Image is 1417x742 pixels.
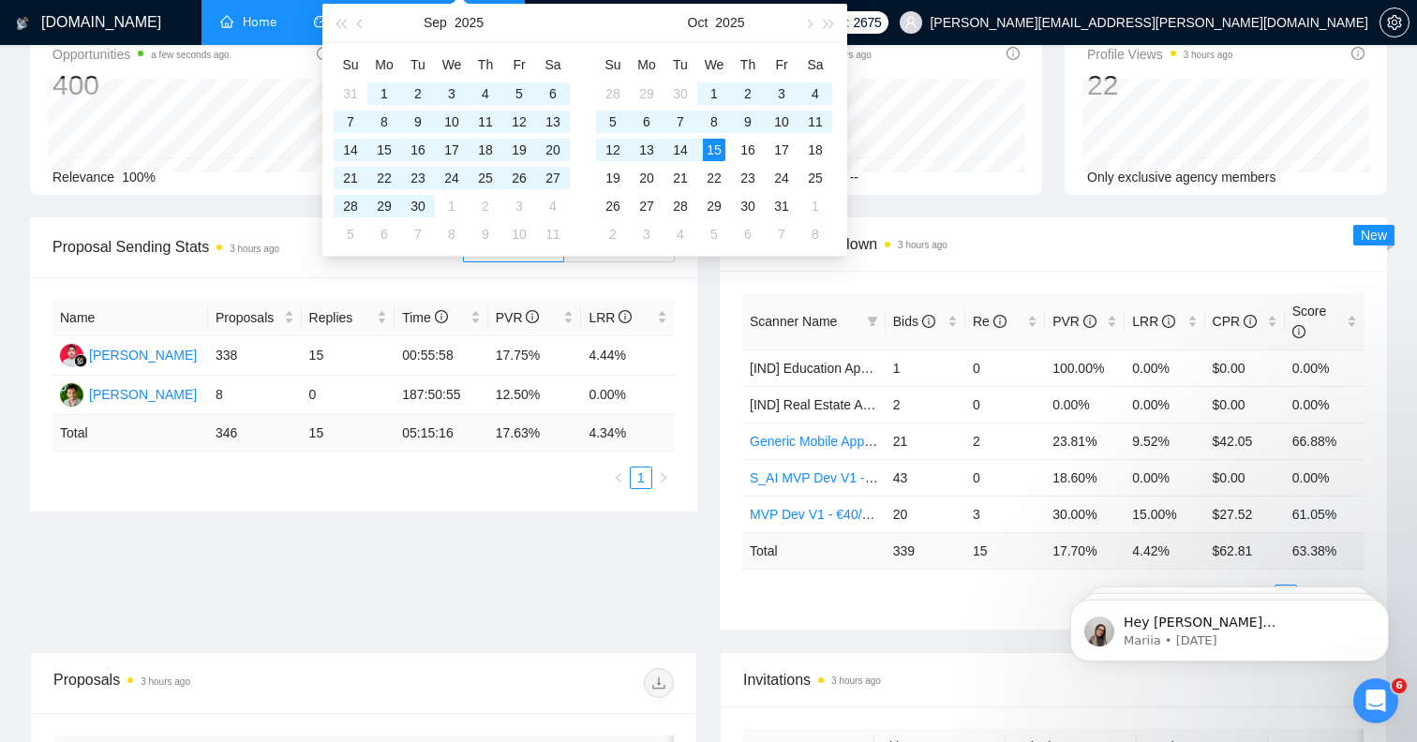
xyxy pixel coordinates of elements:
[798,164,832,192] td: 2025-10-25
[596,108,630,136] td: 2025-10-05
[440,195,463,217] div: 1
[893,314,935,329] span: Bids
[581,376,675,415] td: 0.00%
[664,108,697,136] td: 2025-10-07
[407,195,429,217] div: 30
[1361,228,1387,243] span: New
[435,192,469,220] td: 2025-10-01
[922,315,935,328] span: info-circle
[74,354,87,367] img: gigradar-bm.png
[1045,349,1125,386] td: 100.00%
[334,192,367,220] td: 2025-09-28
[339,195,362,217] div: 28
[401,108,435,136] td: 2025-09-09
[122,170,156,185] span: 100%
[602,223,624,245] div: 2
[435,220,469,248] td: 2025-10-08
[151,50,229,60] time: a few seconds ago
[542,111,564,133] div: 13
[765,108,798,136] td: 2025-10-10
[669,195,692,217] div: 28
[630,50,664,80] th: Mo
[630,192,664,220] td: 2025-10-27
[401,220,435,248] td: 2025-10-07
[1007,47,1020,60] span: info-circle
[401,50,435,80] th: Tu
[1045,423,1125,459] td: 23.81%
[798,220,832,248] td: 2025-11-08
[230,244,279,254] time: 3 hours ago
[488,415,582,452] td: 17.63 %
[804,82,827,105] div: 4
[542,139,564,161] div: 20
[664,50,697,80] th: Tu
[596,192,630,220] td: 2025-10-26
[703,139,725,161] div: 15
[401,164,435,192] td: 2025-09-23
[765,80,798,108] td: 2025-10-03
[697,50,731,80] th: We
[469,220,502,248] td: 2025-10-09
[373,167,395,189] div: 22
[508,195,530,217] div: 3
[619,310,632,323] span: info-circle
[1042,560,1417,691] iframe: Intercom notifications message
[669,111,692,133] div: 7
[742,232,1365,256] span: Scanner Breakdown
[731,80,765,108] td: 2025-10-02
[581,336,675,376] td: 4.44%
[302,376,395,415] td: 0
[602,195,624,217] div: 26
[367,108,401,136] td: 2025-09-08
[886,423,965,459] td: 21
[536,192,570,220] td: 2025-10-04
[440,139,463,161] div: 17
[407,167,429,189] div: 23
[474,223,497,245] div: 9
[542,167,564,189] div: 27
[60,383,83,407] img: PR
[635,111,658,133] div: 6
[474,111,497,133] div: 11
[435,80,469,108] td: 2025-09-03
[469,108,502,136] td: 2025-09-11
[993,315,1007,328] span: info-circle
[1380,15,1410,30] a: setting
[435,108,469,136] td: 2025-09-10
[542,223,564,245] div: 11
[407,223,429,245] div: 7
[737,139,759,161] div: 16
[1292,304,1327,339] span: Score
[765,192,798,220] td: 2025-10-31
[334,50,367,80] th: Su
[613,472,624,483] span: left
[508,82,530,105] div: 5
[435,310,448,323] span: info-circle
[1380,15,1409,30] span: setting
[822,50,872,60] time: 3 hours ago
[1380,7,1410,37] button: setting
[334,80,367,108] td: 2025-08-31
[898,240,947,250] time: 3 hours ago
[309,307,374,328] span: Replies
[965,423,1045,459] td: 2
[16,8,29,38] img: logo
[302,336,395,376] td: 15
[750,507,883,522] a: MVP Dev V1 - €40/5k€
[526,310,539,323] span: info-circle
[973,314,1007,329] span: Re
[737,82,759,105] div: 2
[581,415,675,452] td: 4.34 %
[1392,678,1407,693] span: 6
[302,300,395,336] th: Replies
[635,82,658,105] div: 29
[89,345,197,365] div: [PERSON_NAME]
[1285,423,1365,459] td: 66.88%
[596,50,630,80] th: Su
[804,223,827,245] div: 8
[664,136,697,164] td: 2025-10-14
[770,82,793,105] div: 3
[850,170,858,185] span: --
[770,139,793,161] div: 17
[715,4,744,41] button: 2025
